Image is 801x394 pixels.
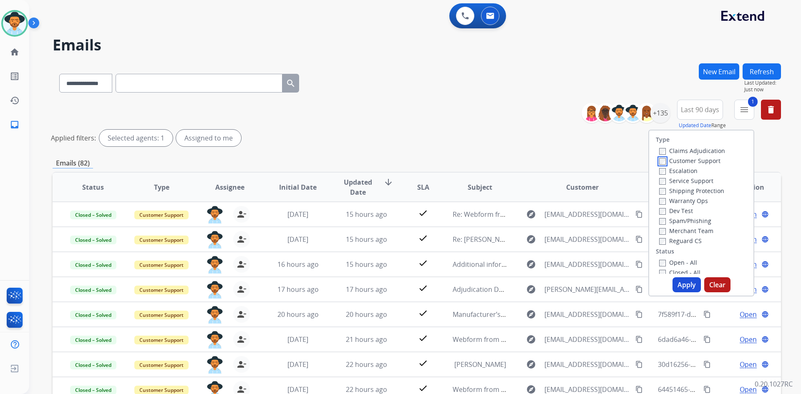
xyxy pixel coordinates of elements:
[277,310,319,319] span: 20 hours ago
[10,120,20,130] mat-icon: inbox
[70,361,116,369] span: Closed – Solved
[743,63,781,80] button: Refresh
[761,336,769,343] mat-icon: language
[659,207,693,215] label: Dev Test
[418,283,428,293] mat-icon: check
[134,286,189,294] span: Customer Support
[659,198,666,205] input: Warranty Ops
[544,259,630,269] span: [EMAIL_ADDRESS][DOMAIN_NAME]
[346,285,387,294] span: 17 hours ago
[3,12,26,35] img: avatar
[740,359,757,369] span: Open
[739,105,749,115] mat-icon: menu
[453,385,642,394] span: Webform from [EMAIL_ADDRESS][DOMAIN_NAME] on [DATE]
[761,361,769,368] mat-icon: language
[70,211,116,219] span: Closed – Solved
[526,359,536,369] mat-icon: explore
[526,209,536,219] mat-icon: explore
[703,361,711,368] mat-icon: content_copy
[70,286,116,294] span: Closed – Solved
[526,234,536,244] mat-icon: explore
[526,334,536,344] mat-icon: explore
[740,334,757,344] span: Open
[659,260,666,266] input: Open - All
[699,63,739,80] button: New Email
[544,284,630,294] span: [PERSON_NAME][EMAIL_ADDRESS][DOMAIN_NAME]
[53,158,93,168] p: Emails (82)
[453,210,653,219] span: Re: Webform from [EMAIL_ADDRESS][DOMAIN_NAME] on [DATE]
[703,386,711,393] mat-icon: content_copy
[237,309,247,319] mat-icon: person_remove
[346,235,387,244] span: 15 hours ago
[659,178,666,185] input: Service Support
[82,182,104,192] span: Status
[659,208,666,215] input: Dev Test
[761,386,769,393] mat-icon: language
[526,309,536,319] mat-icon: explore
[659,218,666,225] input: Spam/Phishing
[526,284,536,294] mat-icon: explore
[454,360,506,369] span: [PERSON_NAME]
[748,97,758,107] span: 1
[207,281,223,299] img: agent-avatar
[659,188,666,195] input: Shipping Protection
[237,259,247,269] mat-icon: person_remove
[453,310,532,319] span: Manufacturer’s Warranty
[70,236,116,244] span: Closed – Solved
[658,360,782,369] span: 30d16256-0fc3-4c9d-907c-e0c89e9c62fa
[761,261,769,268] mat-icon: language
[215,182,244,192] span: Assignee
[346,360,387,369] span: 22 hours ago
[70,336,116,344] span: Closed – Solved
[418,258,428,268] mat-icon: check
[418,358,428,368] mat-icon: check
[237,284,247,294] mat-icon: person_remove
[761,286,769,293] mat-icon: language
[658,385,785,394] span: 64451465-115b-409d-afab-387b227926f3
[734,100,754,120] button: 1
[659,167,698,175] label: Escalation
[453,260,549,269] span: Additional information needed
[418,308,428,318] mat-icon: check
[53,37,781,53] h2: Emails
[51,133,96,143] p: Applied filters:
[339,177,377,197] span: Updated Date
[635,286,643,293] mat-icon: content_copy
[207,231,223,248] img: agent-avatar
[134,361,189,369] span: Customer Support
[703,311,711,318] mat-icon: content_copy
[134,336,189,344] span: Customer Support
[673,277,701,292] button: Apply
[277,285,319,294] span: 17 hours ago
[658,310,780,319] span: 7f589f17-d679-4f29-9310-137dcc69fa8e
[134,211,189,219] span: Customer Support
[417,182,429,192] span: SLA
[681,108,719,111] span: Last 90 days
[703,336,711,343] mat-icon: content_copy
[761,311,769,318] mat-icon: language
[659,258,697,266] label: Open - All
[766,105,776,115] mat-icon: delete
[287,360,308,369] span: [DATE]
[740,309,757,319] span: Open
[154,182,169,192] span: Type
[544,334,630,344] span: [EMAIL_ADDRESS][DOMAIN_NAME]
[287,235,308,244] span: [DATE]
[659,147,725,155] label: Claims Adjudication
[207,331,223,349] img: agent-avatar
[453,335,642,344] span: Webform from [EMAIL_ADDRESS][DOMAIN_NAME] on [DATE]
[761,211,769,218] mat-icon: language
[134,236,189,244] span: Customer Support
[659,217,711,225] label: Spam/Phishing
[679,122,726,129] span: Range
[659,269,700,276] label: Closed - All
[635,386,643,393] mat-icon: content_copy
[207,256,223,274] img: agent-avatar
[677,100,723,120] button: Last 90 days
[635,336,643,343] mat-icon: content_copy
[99,130,173,146] div: Selected agents: 1
[237,234,247,244] mat-icon: person_remove
[207,206,223,223] img: agent-avatar
[279,182,317,192] span: Initial Date
[468,182,492,192] span: Subject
